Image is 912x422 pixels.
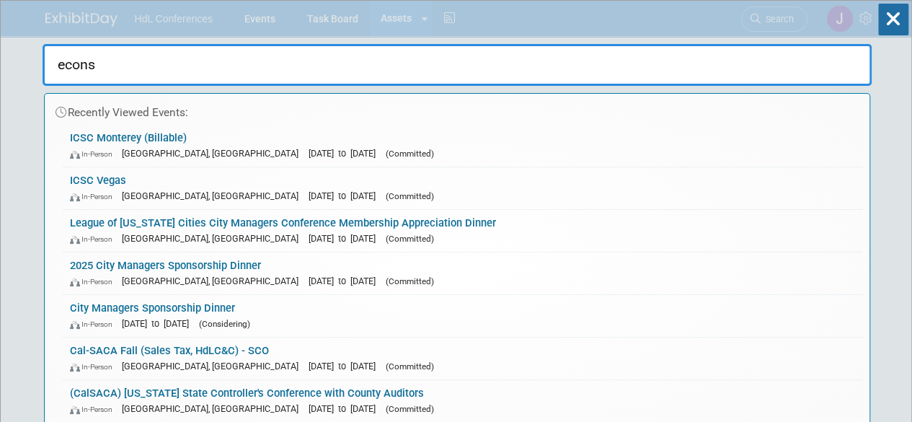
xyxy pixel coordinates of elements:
[309,190,383,201] span: [DATE] to [DATE]
[70,320,119,329] span: In-Person
[309,233,383,244] span: [DATE] to [DATE]
[63,210,862,252] a: League of [US_STATE] Cities City Managers Conference Membership Appreciation Dinner In-Person [GE...
[386,234,434,244] span: (Committed)
[386,191,434,201] span: (Committed)
[63,167,862,209] a: ICSC Vegas In-Person [GEOGRAPHIC_DATA], [GEOGRAPHIC_DATA] [DATE] to [DATE] (Committed)
[63,295,862,337] a: City Managers Sponsorship Dinner In-Person [DATE] to [DATE] (Considering)
[122,148,306,159] span: [GEOGRAPHIC_DATA], [GEOGRAPHIC_DATA]
[63,380,862,422] a: (CalSACA) [US_STATE] State Controller's Conference with County Auditors In-Person [GEOGRAPHIC_DAT...
[309,361,383,372] span: [DATE] to [DATE]
[122,318,196,329] span: [DATE] to [DATE]
[386,149,434,159] span: (Committed)
[309,403,383,414] span: [DATE] to [DATE]
[63,338,862,379] a: Cal-SACA Fall (Sales Tax, HdLC&C) - SCO In-Person [GEOGRAPHIC_DATA], [GEOGRAPHIC_DATA] [DATE] to ...
[309,148,383,159] span: [DATE] to [DATE]
[70,192,119,201] span: In-Person
[122,190,306,201] span: [GEOGRAPHIC_DATA], [GEOGRAPHIC_DATA]
[122,361,306,372] span: [GEOGRAPHIC_DATA], [GEOGRAPHIC_DATA]
[122,276,306,286] span: [GEOGRAPHIC_DATA], [GEOGRAPHIC_DATA]
[386,404,434,414] span: (Committed)
[70,277,119,286] span: In-Person
[70,234,119,244] span: In-Person
[122,403,306,414] span: [GEOGRAPHIC_DATA], [GEOGRAPHIC_DATA]
[70,362,119,372] span: In-Person
[199,319,250,329] span: (Considering)
[309,276,383,286] span: [DATE] to [DATE]
[52,94,862,125] div: Recently Viewed Events:
[386,361,434,372] span: (Committed)
[63,252,862,294] a: 2025 City Managers Sponsorship Dinner In-Person [GEOGRAPHIC_DATA], [GEOGRAPHIC_DATA] [DATE] to [D...
[70,149,119,159] span: In-Person
[43,44,872,86] input: Search for Events or People...
[122,233,306,244] span: [GEOGRAPHIC_DATA], [GEOGRAPHIC_DATA]
[70,405,119,414] span: In-Person
[386,276,434,286] span: (Committed)
[63,125,862,167] a: ICSC Monterey (Billable) In-Person [GEOGRAPHIC_DATA], [GEOGRAPHIC_DATA] [DATE] to [DATE] (Committed)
